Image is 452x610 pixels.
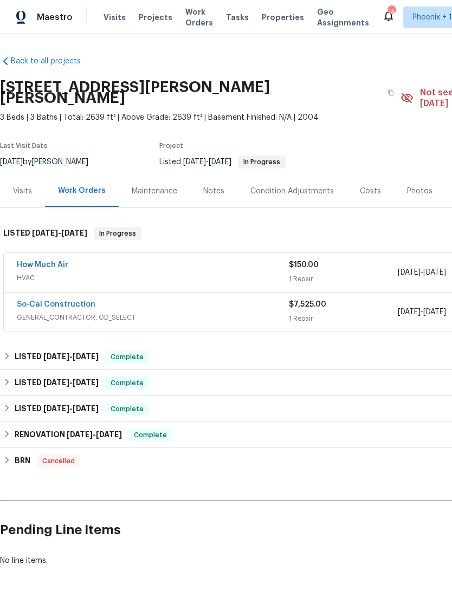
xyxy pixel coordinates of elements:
span: [DATE] [61,229,87,237]
span: Projects [139,12,172,23]
span: - [183,158,231,166]
span: Maestro [37,12,73,23]
span: GENERAL_CONTRACTOR, OD_SELECT [17,312,289,323]
span: Complete [106,404,148,414]
span: Tasks [226,14,249,21]
span: [DATE] [209,158,231,166]
span: [DATE] [32,229,58,237]
span: Complete [106,352,148,362]
span: [DATE] [43,379,69,386]
span: $7,525.00 [289,301,326,308]
span: [DATE] [43,405,69,412]
span: Visits [104,12,126,23]
span: [DATE] [73,353,99,360]
h6: RENOVATION [15,429,122,442]
span: - [32,229,87,237]
span: [DATE] [423,269,446,276]
span: Properties [262,12,304,23]
span: [DATE] [73,379,99,386]
div: 14 [388,7,395,17]
span: [DATE] [398,308,421,316]
a: So-Cal Construction [17,301,95,308]
span: - [43,405,99,412]
span: Work Orders [185,7,213,28]
span: In Progress [95,228,140,239]
span: [DATE] [423,308,446,316]
h6: LISTED [15,403,99,416]
span: [DATE] [398,269,421,276]
span: Complete [130,430,171,440]
span: Complete [106,378,148,388]
a: How Much Air [17,261,68,269]
span: In Progress [239,159,285,165]
div: 1 Repair [289,313,398,324]
div: Visits [13,186,32,197]
span: Phoenix + 1 [412,12,452,23]
div: Photos [407,186,432,197]
span: [DATE] [73,405,99,412]
span: [DATE] [67,431,93,438]
span: Listed [159,158,286,166]
span: HVAC [17,272,289,283]
h6: LISTED [3,227,87,240]
span: Cancelled [38,456,79,466]
span: Project [159,142,183,149]
h6: LISTED [15,351,99,364]
span: $150.00 [289,261,319,269]
span: - [43,379,99,386]
span: [DATE] [183,158,206,166]
div: Costs [360,186,381,197]
span: - [398,307,446,317]
h6: BRN [15,455,30,468]
div: Maintenance [132,186,177,197]
button: Copy Address [381,83,401,102]
div: 1 Repair [289,274,398,284]
span: - [67,431,122,438]
div: Notes [203,186,224,197]
h6: LISTED [15,377,99,390]
span: [DATE] [43,353,69,360]
span: - [398,267,446,278]
span: - [43,353,99,360]
div: Condition Adjustments [250,186,334,197]
div: Work Orders [58,185,106,196]
span: Geo Assignments [317,7,369,28]
span: [DATE] [96,431,122,438]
